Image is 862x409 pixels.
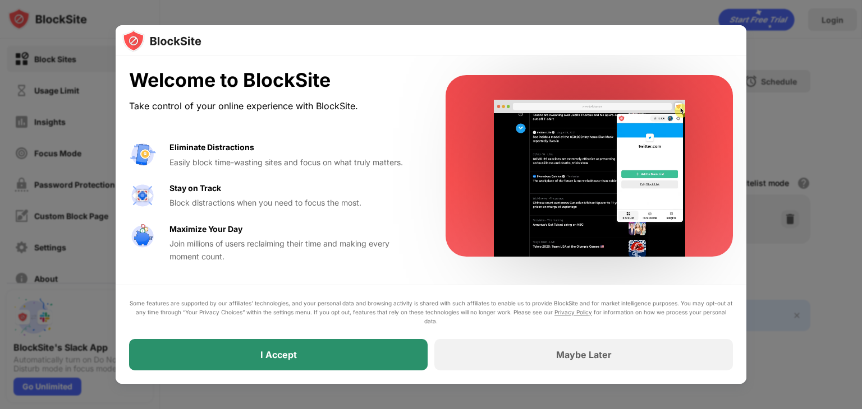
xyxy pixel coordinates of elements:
[129,69,419,92] div: Welcome to BlockSite
[169,182,221,194] div: Stay on Track
[169,141,254,154] div: Eliminate Distractions
[122,30,201,52] img: logo-blocksite.svg
[556,349,612,360] div: Maybe Later
[129,182,156,209] img: value-focus.svg
[129,299,733,326] div: Some features are supported by our affiliates’ technologies, and your personal data and browsing ...
[169,238,419,263] div: Join millions of users reclaiming their time and making every moment count.
[129,141,156,168] img: value-avoid-distractions.svg
[260,349,297,360] div: I Accept
[129,98,419,114] div: Take control of your online experience with BlockSite.
[169,223,242,235] div: Maximize Your Day
[169,156,419,169] div: Easily block time-wasting sites and focus on what truly matters.
[129,223,156,250] img: value-safe-time.svg
[169,197,419,209] div: Block distractions when you need to focus the most.
[554,309,592,315] a: Privacy Policy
